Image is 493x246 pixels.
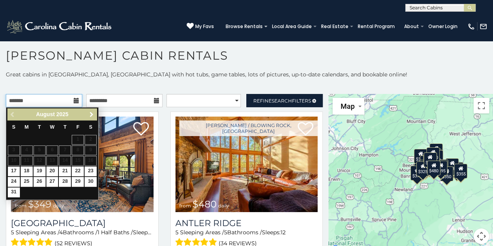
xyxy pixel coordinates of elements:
[317,21,352,32] a: Real Estate
[268,21,316,32] a: Local Area Guide
[56,111,68,117] span: 2025
[435,159,448,174] div: $380
[6,19,114,34] img: White-1-2.png
[15,203,27,209] span: from
[12,124,15,130] span: Sunday
[195,23,214,30] span: My Favs
[175,218,318,228] a: Antler Ridge
[89,124,92,130] span: Saturday
[85,166,97,176] a: 23
[34,177,46,187] a: 26
[222,21,267,32] a: Browse Rentals
[59,177,71,187] a: 28
[21,166,33,176] a: 18
[21,177,33,187] a: 25
[11,218,154,228] h3: Diamond Creek Lodge
[28,198,51,210] span: $349
[414,149,427,163] div: $305
[76,124,80,130] span: Friday
[430,143,443,158] div: $525
[179,203,191,209] span: from
[187,23,214,30] a: My Favs
[467,23,475,30] img: phone-regular-white.png
[59,166,71,176] a: 21
[193,198,217,210] span: $480
[445,158,459,173] div: $930
[479,23,487,30] img: mail-regular-white.png
[410,165,424,180] div: $375
[87,110,96,119] a: Next
[474,98,489,113] button: Toggle fullscreen view
[72,166,84,176] a: 22
[34,166,46,176] a: 19
[36,111,55,117] span: August
[25,124,29,130] span: Monday
[427,161,440,175] div: $315
[175,117,318,212] a: Antler Ridge from $480 daily
[253,98,311,104] span: Refine Filters
[85,177,97,187] a: 30
[88,111,95,118] span: Next
[46,177,58,187] a: 27
[424,21,461,32] a: Owner Login
[59,229,63,236] span: 4
[179,120,318,136] a: [PERSON_NAME] / Blowing Rock, [GEOGRAPHIC_DATA]
[175,229,178,236] span: 5
[332,98,364,115] button: Change map style
[46,166,58,176] a: 20
[424,152,437,167] div: $349
[416,161,429,176] div: $325
[440,166,453,181] div: $350
[224,229,227,236] span: 5
[152,229,157,236] span: 12
[427,160,440,175] div: $480
[218,203,229,209] span: daily
[97,229,133,236] span: 1 Half Baths /
[72,177,84,187] a: 29
[272,98,292,104] span: Search
[53,203,64,209] span: daily
[8,188,20,197] a: 31
[426,147,440,162] div: $320
[434,161,447,175] div: $695
[474,228,489,244] button: Map camera controls
[64,124,67,130] span: Thursday
[400,21,423,32] a: About
[175,117,318,212] img: Antler Ridge
[8,166,20,176] a: 17
[133,121,149,138] a: Add to favorites
[354,21,399,32] a: Rental Program
[38,124,41,130] span: Tuesday
[246,94,323,107] a: RefineSearchFilters
[50,124,55,130] span: Wednesday
[340,102,354,110] span: Map
[8,177,20,187] a: 24
[281,229,286,236] span: 12
[454,164,468,179] div: $355
[11,218,154,228] a: [GEOGRAPHIC_DATA]
[11,229,14,236] span: 5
